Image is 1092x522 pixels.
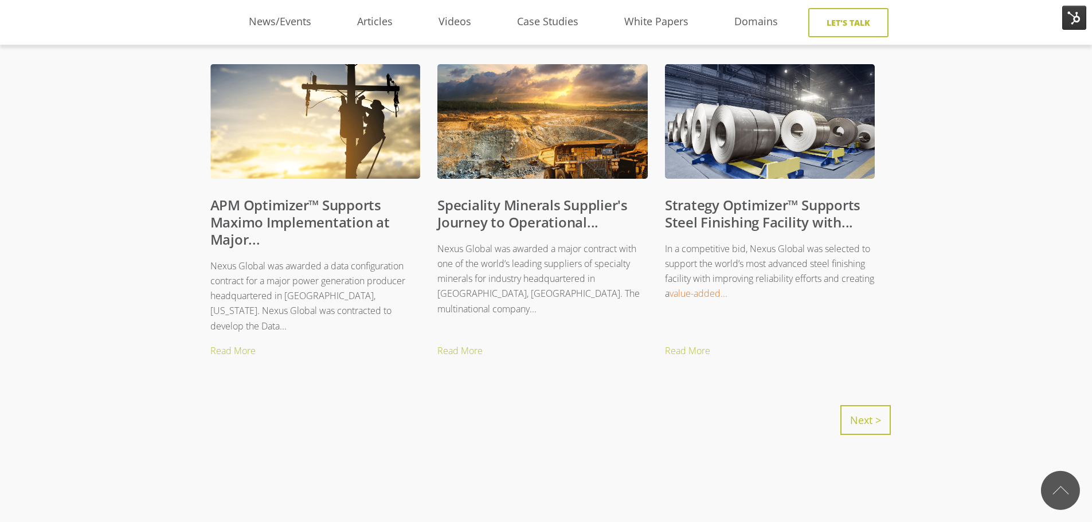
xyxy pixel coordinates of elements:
a: News/Events [226,13,334,30]
img: Speciality Minerals Supplier's Journey to Operational Excellence with Business Optimizer™ [437,64,648,189]
a: Domains [711,13,801,30]
a: value-added... [670,287,727,300]
p: Nexus Global was awarded a data configuration contract for a major power generation producer head... [210,258,421,333]
p: In a competitive bid, Nexus Global was selected to support the world’s most advanced steel finish... [665,241,875,301]
a: APM Optimizer™ Supports Maximo Implementation at Major... [210,195,390,249]
a: Articles [334,13,416,30]
p: Nexus Global was awarded a major contract with one of the world’s leading suppliers of specialty ... [437,241,648,316]
a: Read More [210,343,438,360]
img: APM Optimizer™ Supports Maximo Implementation at Major Power Gen Co-op [210,64,421,189]
img: HubSpot Tools Menu Toggle [1062,6,1086,30]
a: White Papers [601,13,711,30]
a: Next > [840,405,891,435]
a: Read More [437,343,665,360]
a: Read More [665,343,893,360]
img: Strategy Optimizer™ Supports Steel Finishing Facility with FMEA [665,64,875,189]
a: Speciality Minerals Supplier's Journey to Operational... [437,195,628,231]
a: Strategy Optimizer™ Supports Steel Finishing Facility with... [665,195,860,231]
a: Case Studies [494,13,601,30]
a: Videos [416,13,494,30]
a: Let's Talk [808,8,889,37]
